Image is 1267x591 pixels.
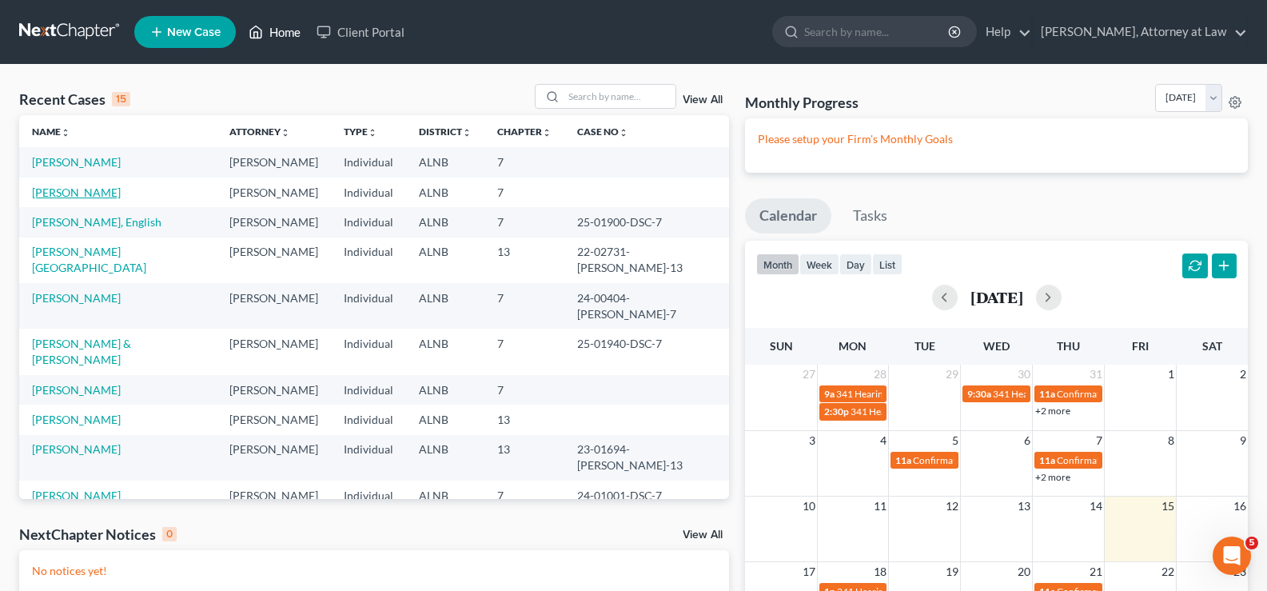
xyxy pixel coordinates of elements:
i: unfold_more [368,128,377,138]
a: Chapterunfold_more [497,126,552,138]
i: unfold_more [619,128,628,138]
span: Sat [1202,339,1222,353]
td: ALNB [406,207,484,237]
span: 27 [801,365,817,384]
td: [PERSON_NAME] [217,178,331,207]
a: View All [683,529,723,541]
td: 7 [484,481,564,510]
button: day [839,254,872,275]
td: 13 [484,405,564,434]
span: Sun [770,339,793,353]
div: 0 [162,527,177,541]
span: Confirmation Date for [PERSON_NAME] [1057,454,1226,466]
div: NextChapter Notices [19,525,177,544]
td: [PERSON_NAME] [217,147,331,177]
td: [PERSON_NAME] [217,405,331,434]
span: 6 [1022,431,1032,450]
td: 25-01900-DSC-7 [564,207,730,237]
span: 11 [872,497,888,516]
i: unfold_more [61,128,70,138]
a: [PERSON_NAME] [32,291,121,305]
span: 28 [872,365,888,384]
td: ALNB [406,147,484,177]
td: Individual [331,238,406,283]
span: 341 Hearing for [PERSON_NAME] & [PERSON_NAME] [851,405,1078,417]
span: Fri [1132,339,1149,353]
td: ALNB [406,405,484,434]
span: 9 [1238,431,1248,450]
a: [PERSON_NAME], Attorney at Law [1033,18,1247,46]
span: Wed [983,339,1010,353]
span: 31 [1088,365,1104,384]
span: 21 [1088,562,1104,581]
div: 15 [112,92,130,106]
span: 13 [1016,497,1032,516]
a: [PERSON_NAME][GEOGRAPHIC_DATA] [32,245,146,274]
button: list [872,254,902,275]
td: 22-02731-[PERSON_NAME]-13 [564,238,730,283]
span: 2:30p [824,405,849,417]
span: 9a [824,388,835,400]
span: New Case [167,26,221,38]
a: Case Nounfold_more [577,126,628,138]
input: Search by name... [804,17,950,46]
span: 7 [1094,431,1104,450]
td: [PERSON_NAME] [217,283,331,329]
td: Individual [331,375,406,405]
td: 13 [484,435,564,481]
td: Individual [331,207,406,237]
td: Individual [331,178,406,207]
td: [PERSON_NAME] [217,207,331,237]
div: Recent Cases [19,90,130,109]
td: ALNB [406,435,484,481]
span: Confirmation Date for [PERSON_NAME] & [PERSON_NAME] [913,454,1167,466]
a: Tasks [839,198,902,234]
span: 3 [807,431,817,450]
td: 7 [484,178,564,207]
i: unfold_more [281,128,290,138]
a: Calendar [745,198,831,234]
td: 7 [484,147,564,177]
span: 30 [1016,365,1032,384]
a: [PERSON_NAME] [32,489,121,502]
span: 10 [801,497,817,516]
a: Districtunfold_more [419,126,472,138]
td: 13 [484,238,564,283]
span: Mon [839,339,867,353]
td: [PERSON_NAME] [217,375,331,405]
span: Thu [1057,339,1080,353]
td: 7 [484,207,564,237]
span: 5 [1245,537,1258,549]
td: 25-01940-DSC-7 [564,329,730,374]
iframe: Intercom live chat [1213,537,1251,575]
a: Nameunfold_more [32,126,70,138]
a: Home [241,18,309,46]
a: [PERSON_NAME] [32,383,121,397]
a: View All [683,94,723,106]
td: Individual [331,283,406,329]
td: Individual [331,481,406,510]
td: [PERSON_NAME] [217,481,331,510]
a: Help [978,18,1031,46]
a: Attorneyunfold_more [229,126,290,138]
span: 18 [872,562,888,581]
span: Confirmation Date for [PERSON_NAME] [1057,388,1226,400]
input: Search by name... [564,85,675,108]
i: unfold_more [542,128,552,138]
td: ALNB [406,375,484,405]
p: No notices yet! [32,563,716,579]
span: 341 Hearing for [PERSON_NAME] [993,388,1136,400]
span: 11a [1039,388,1055,400]
span: 20 [1016,562,1032,581]
i: unfold_more [462,128,472,138]
p: Please setup your Firm's Monthly Goals [758,131,1235,147]
a: [PERSON_NAME] [32,413,121,426]
td: [PERSON_NAME] [217,435,331,481]
a: +2 more [1035,405,1070,417]
td: 24-00404-[PERSON_NAME]-7 [564,283,730,329]
td: Individual [331,147,406,177]
td: Individual [331,329,406,374]
span: 5 [950,431,960,450]
a: [PERSON_NAME], English [32,215,161,229]
td: ALNB [406,178,484,207]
